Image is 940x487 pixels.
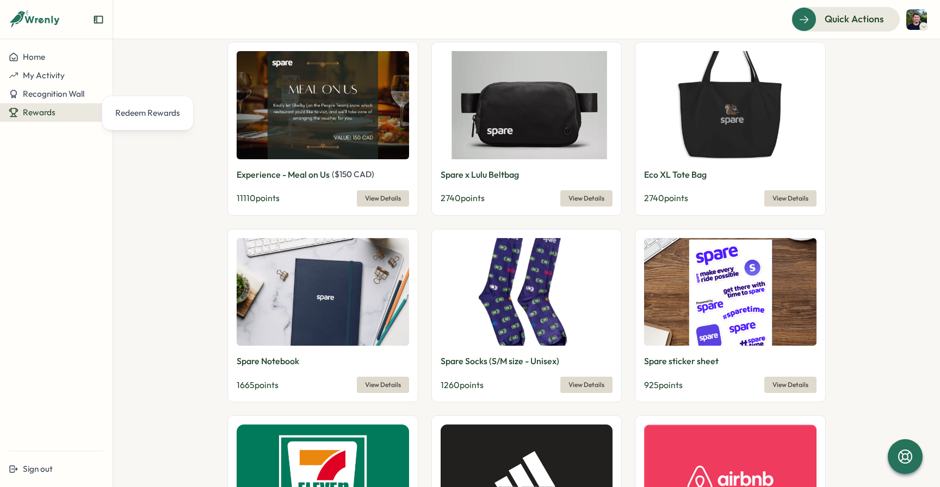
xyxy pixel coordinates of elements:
span: View Details [568,377,604,392]
img: Experience - Meal on Us [237,51,409,159]
span: 2740 points [441,192,485,203]
button: Expand sidebar [93,14,104,25]
span: 2740 points [644,192,688,203]
span: 925 points [644,379,683,390]
p: Spare sticker sheet [644,354,719,368]
button: View Details [764,377,817,393]
span: Rewards [23,107,55,117]
span: 11110 points [237,192,280,203]
span: Sign out [23,464,53,474]
button: View Details [357,377,409,393]
p: Spare Socks (S/M size - Unisex) [441,354,559,368]
img: Spare x Lulu Beltbag [441,51,613,159]
img: Pat Gregory [906,9,927,30]
button: View Details [560,190,613,207]
span: ( $ 150 CAD ) [332,169,374,179]
button: Quick Actions [791,7,900,31]
button: View Details [357,190,409,207]
img: Spare Notebook [237,238,409,346]
a: Redeem Rewards [111,103,184,123]
span: Recognition Wall [23,89,84,99]
img: Eco XL Tote Bag [644,51,817,159]
span: 1665 points [237,379,279,390]
span: View Details [772,377,808,392]
p: Spare x Lulu Beltbag [441,168,519,182]
span: 1260 points [441,379,484,390]
span: My Activity [23,70,65,80]
img: Spare sticker sheet [644,238,817,346]
p: Eco XL Tote Bag [644,168,707,182]
p: Experience - Meal on Us [237,168,330,182]
span: View Details [365,377,401,392]
p: Spare Notebook [237,354,299,368]
button: View Details [560,377,613,393]
img: Spare Socks (S/M size - Unisex) [441,238,613,346]
span: Quick Actions [825,12,884,26]
button: View Details [764,190,817,207]
span: View Details [568,191,604,206]
div: Redeem Rewards [115,107,180,119]
span: View Details [772,191,808,206]
span: Home [23,52,45,62]
span: View Details [365,191,401,206]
